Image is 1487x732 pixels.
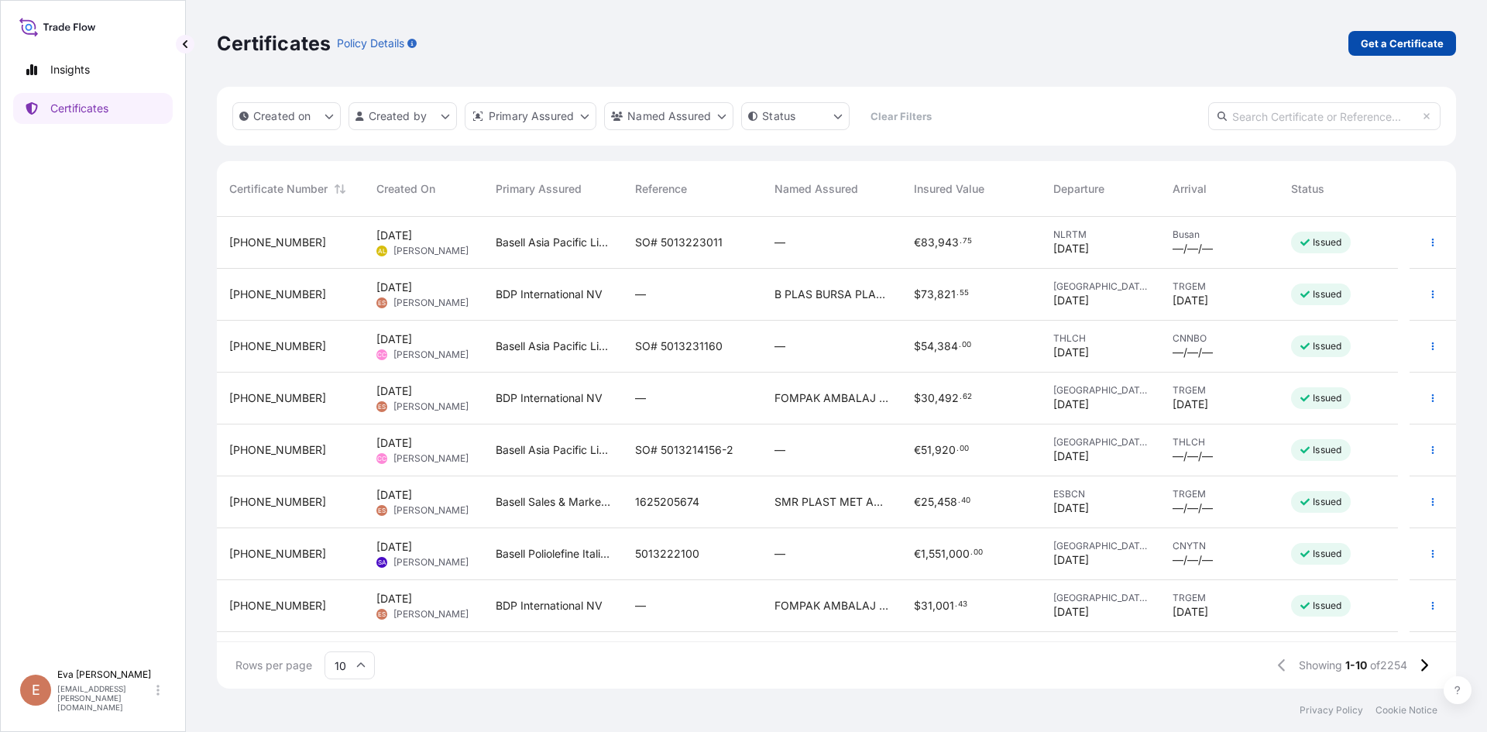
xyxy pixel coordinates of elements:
[958,498,960,503] span: .
[1173,604,1208,620] span: [DATE]
[1053,229,1148,241] span: NLRTM
[635,546,699,562] span: 5013222100
[378,243,386,259] span: AL
[349,102,457,130] button: createdBy Filter options
[963,394,972,400] span: 62
[1173,397,1208,412] span: [DATE]
[1300,704,1363,717] p: Privacy Policy
[1173,181,1207,197] span: Arrival
[914,497,921,507] span: €
[1173,280,1267,293] span: TRGEM
[1053,552,1089,568] span: [DATE]
[932,445,935,455] span: ,
[921,289,934,300] span: 73
[937,289,956,300] span: 821
[1348,31,1456,56] a: Get a Certificate
[489,108,574,124] p: Primary Assured
[1053,592,1148,604] span: [GEOGRAPHIC_DATA]
[774,390,889,406] span: FOMPAK AMBALAJ VE POLIURETAN SAN. TIC. A.S
[635,598,646,613] span: —
[13,54,173,85] a: Insights
[1173,229,1267,241] span: Busan
[914,237,921,248] span: €
[914,600,921,611] span: $
[1053,241,1089,256] span: [DATE]
[935,393,938,404] span: ,
[1173,241,1213,256] span: —/—/—
[229,390,326,406] span: [PHONE_NUMBER]
[921,445,932,455] span: 51
[378,399,386,414] span: ES
[496,546,610,562] span: Basell Poliolefine Italia S.r.l.
[1208,102,1441,130] input: Search Certificate or Reference...
[934,497,937,507] span: ,
[1053,332,1148,345] span: THLCH
[1313,496,1341,508] p: Issued
[946,548,949,559] span: ,
[378,607,386,622] span: ES
[1173,540,1267,552] span: CNYTN
[741,102,850,130] button: certificateStatus Filter options
[921,548,926,559] span: 1
[937,497,957,507] span: 458
[496,390,603,406] span: BDP International NV
[635,494,699,510] span: 1625205674
[376,228,412,243] span: [DATE]
[376,487,412,503] span: [DATE]
[921,600,932,611] span: 31
[13,93,173,124] a: Certificates
[57,668,153,681] p: Eva [PERSON_NAME]
[635,390,646,406] span: —
[935,237,938,248] span: ,
[1173,293,1208,308] span: [DATE]
[376,383,412,399] span: [DATE]
[229,546,326,562] span: [PHONE_NUMBER]
[393,504,469,517] span: [PERSON_NAME]
[1173,488,1267,500] span: TRGEM
[496,442,610,458] span: Basell Asia Pacific Limited
[956,290,959,296] span: .
[229,287,326,302] span: [PHONE_NUMBER]
[1313,340,1341,352] p: Issued
[369,108,428,124] p: Created by
[376,591,412,607] span: [DATE]
[496,598,603,613] span: BDP International NV
[1299,658,1342,673] span: Showing
[496,494,610,510] span: Basell Sales & Marketing BV
[1370,658,1407,673] span: of 2254
[1361,36,1444,51] p: Get a Certificate
[635,235,723,250] span: SO# 5013223011
[1173,592,1267,604] span: TRGEM
[32,682,40,698] span: E
[921,497,934,507] span: 25
[762,108,795,124] p: Status
[1173,345,1213,360] span: —/—/—
[914,341,921,352] span: $
[393,297,469,309] span: [PERSON_NAME]
[635,339,723,354] span: SO# 5013231160
[635,442,733,458] span: SO# 5013214156-2
[774,546,785,562] span: —
[376,539,412,555] span: [DATE]
[963,239,972,244] span: 75
[229,235,326,250] span: [PHONE_NUMBER]
[496,235,610,250] span: Basell Asia Pacific Limited
[376,181,435,197] span: Created On
[774,442,785,458] span: —
[926,548,929,559] span: ,
[376,332,412,347] span: [DATE]
[229,181,328,197] span: Certificate Number
[253,108,311,124] p: Created on
[774,181,858,197] span: Named Assured
[1173,552,1213,568] span: —/—/—
[959,342,961,348] span: .
[970,550,973,555] span: .
[1053,181,1104,197] span: Departure
[235,658,312,673] span: Rows per page
[1313,548,1341,560] p: Issued
[604,102,733,130] button: cargoOwner Filter options
[1053,384,1148,397] span: [GEOGRAPHIC_DATA]
[635,287,646,302] span: —
[1053,448,1089,464] span: [DATE]
[1313,392,1341,404] p: Issued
